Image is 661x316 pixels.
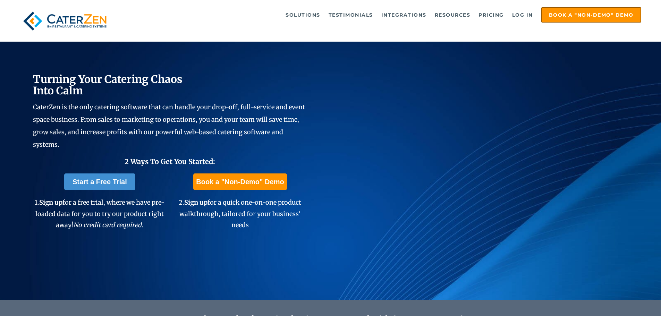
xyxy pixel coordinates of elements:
span: CaterZen is the only catering software that can handle your drop-off, full-service and event spac... [33,103,305,148]
a: Integrations [378,8,430,22]
a: Pricing [475,8,507,22]
span: 1. for a free trial, where we have pre-loaded data for you to try our product right away! [35,198,164,229]
iframe: Help widget launcher [599,289,653,308]
div: Navigation Menu [126,7,641,23]
em: No credit card required. [73,221,143,229]
a: Start a Free Trial [64,173,135,190]
img: caterzen [20,7,110,35]
span: 2 Ways To Get You Started: [125,157,215,166]
a: Book a "Non-Demo" Demo [541,7,641,23]
a: Testimonials [325,8,376,22]
a: Resources [431,8,474,22]
a: Book a "Non-Demo" Demo [193,173,287,190]
a: Solutions [282,8,324,22]
a: Log in [509,8,536,22]
span: Sign up [184,198,207,206]
span: 2. for a quick one-on-one product walkthrough, tailored for your business' needs [179,198,301,229]
span: Sign up [39,198,62,206]
span: Turning Your Catering Chaos Into Calm [33,72,183,97]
